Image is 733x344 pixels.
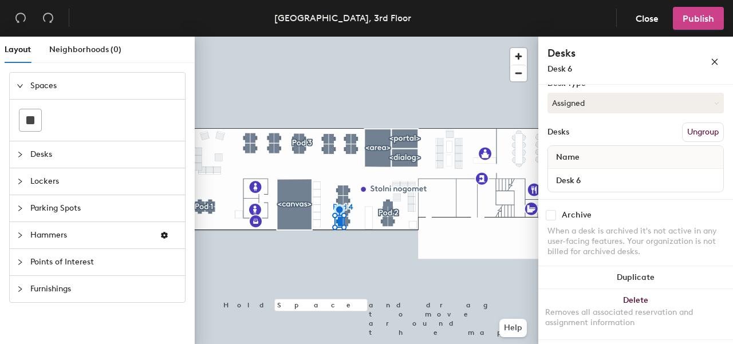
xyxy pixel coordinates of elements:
[711,58,719,66] span: close
[15,12,26,23] span: undo
[17,286,23,292] span: collapsed
[683,13,714,24] span: Publish
[547,46,673,61] h4: Desks
[30,249,178,275] span: Points of Interest
[682,122,724,142] button: Ungroup
[636,13,659,24] span: Close
[545,307,726,328] div: Removes all associated reservation and assignment information
[17,205,23,212] span: collapsed
[49,45,121,54] span: Neighborhoods (0)
[17,178,23,185] span: collapsed
[538,289,733,339] button: DeleteRemoves all associated reservation and assignment information
[17,82,23,89] span: expanded
[547,64,572,74] span: Desk 6
[547,226,724,257] div: When a desk is archived it's not active in any user-facing features. Your organization is not bil...
[547,128,569,137] div: Desks
[30,276,178,302] span: Furnishings
[673,7,724,30] button: Publish
[550,147,585,168] span: Name
[30,168,178,195] span: Lockers
[626,7,668,30] button: Close
[538,266,733,289] button: Duplicate
[499,319,527,337] button: Help
[274,11,411,25] div: [GEOGRAPHIC_DATA], 3rd Floor
[37,7,60,30] button: Redo (⌘ + ⇧ + Z)
[550,172,721,188] input: Unnamed desk
[17,259,23,266] span: collapsed
[5,45,31,54] span: Layout
[17,232,23,239] span: collapsed
[30,73,178,99] span: Spaces
[17,151,23,158] span: collapsed
[547,93,724,113] button: Assigned
[30,222,151,248] span: Hammers
[30,195,178,222] span: Parking Spots
[30,141,178,168] span: Desks
[562,211,592,220] div: Archive
[9,7,32,30] button: Undo (⌘ + Z)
